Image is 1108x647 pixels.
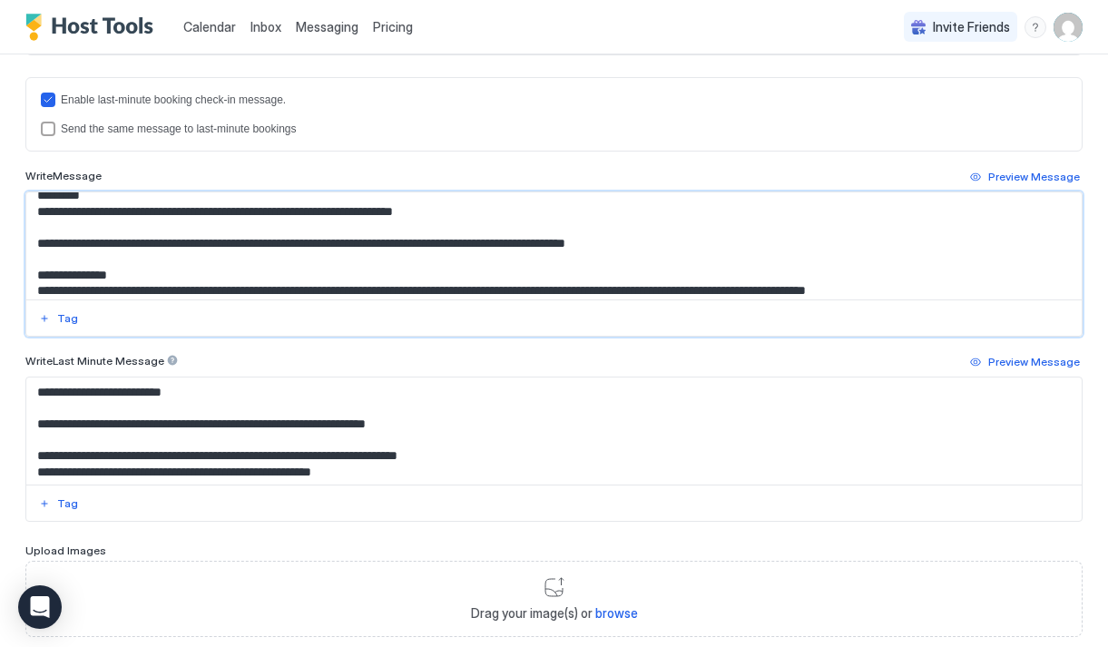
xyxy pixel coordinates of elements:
[61,123,1067,135] div: Send the same message to last-minute bookings
[57,495,78,512] div: Tag
[25,14,162,41] a: Host Tools Logo
[967,166,1083,188] button: Preview Message
[296,19,358,34] span: Messaging
[41,122,1067,136] div: lastMinuteMessageIsTheSame
[296,17,358,36] a: Messaging
[183,19,236,34] span: Calendar
[250,19,281,34] span: Inbox
[988,169,1080,185] div: Preview Message
[36,493,81,515] button: Tag
[471,605,638,622] span: Drag your image(s) or
[26,192,1082,299] textarea: Input Field
[36,308,81,329] button: Tag
[933,19,1010,35] span: Invite Friends
[25,354,164,368] span: Write Last Minute Message
[57,310,78,327] div: Tag
[1054,13,1083,42] div: User profile
[595,605,638,621] span: browse
[250,17,281,36] a: Inbox
[373,19,413,35] span: Pricing
[988,354,1080,370] div: Preview Message
[26,377,1082,485] textarea: Input Field
[41,93,1067,107] div: lastMinuteMessageEnabled
[1025,16,1046,38] div: menu
[967,351,1083,373] button: Preview Message
[61,93,1067,106] div: Enable last-minute booking check-in message.
[25,169,102,182] span: Write Message
[25,544,106,557] span: Upload Images
[183,17,236,36] a: Calendar
[18,585,62,629] div: Open Intercom Messenger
